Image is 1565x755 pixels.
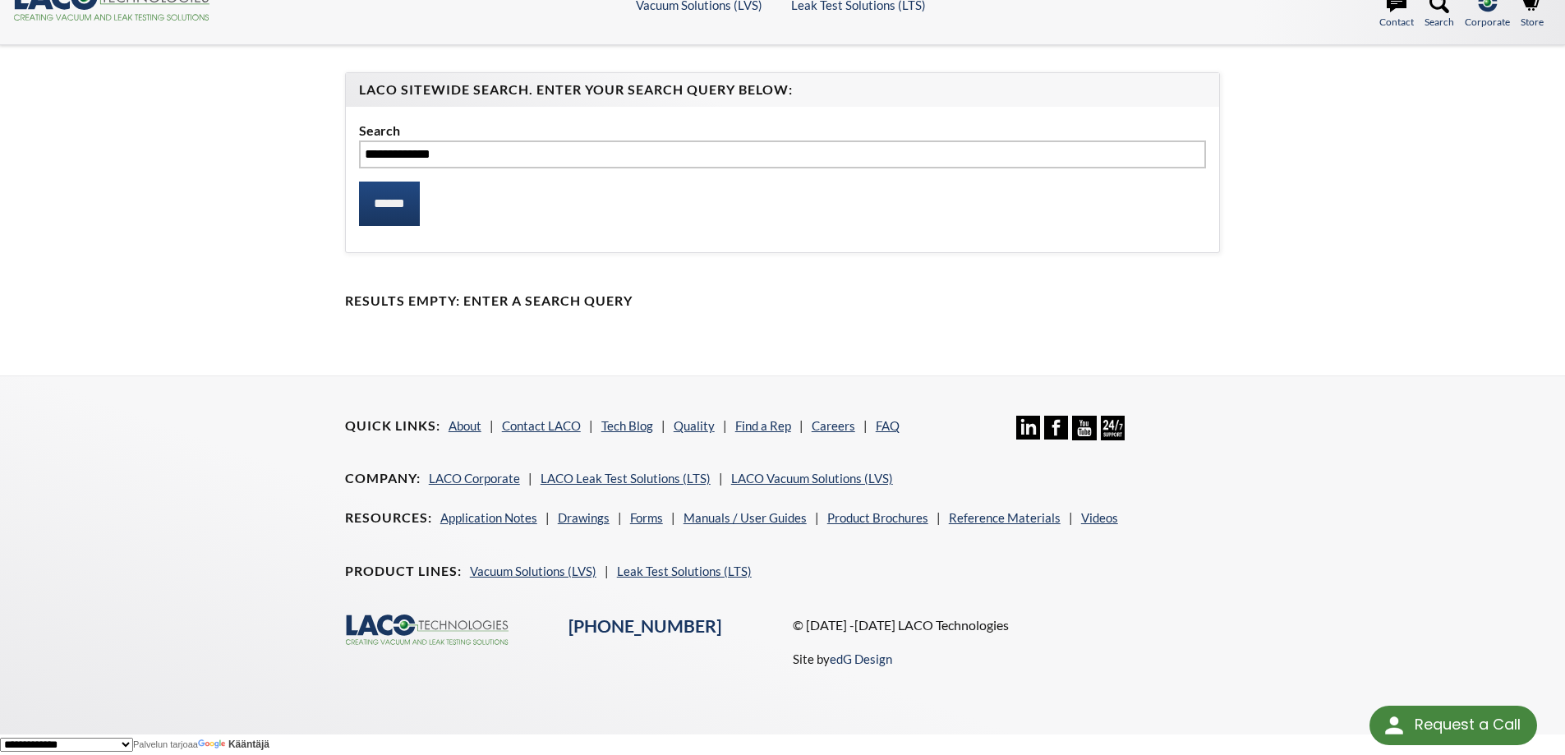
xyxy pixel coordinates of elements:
a: Application Notes [440,510,537,525]
h4: Company [345,470,421,487]
label: Search [359,120,1207,141]
a: Vacuum Solutions (LVS) [470,564,596,578]
img: round button [1381,712,1407,739]
a: [PHONE_NUMBER] [568,615,721,637]
img: 24/7 Support Icon [1101,416,1125,440]
a: FAQ [876,418,900,433]
a: Find a Rep [735,418,791,433]
a: Manuals / User Guides [684,510,807,525]
span: Corporate [1465,14,1510,30]
div: Request a Call [1369,706,1537,745]
a: Videos [1081,510,1118,525]
a: Leak Test Solutions (LTS) [617,564,752,578]
a: Product Brochures [827,510,928,525]
a: Forms [630,510,663,525]
a: About [449,418,481,433]
h4: Quick Links [345,417,440,435]
a: edG Design [830,651,892,666]
a: Drawings [558,510,610,525]
p: © [DATE] -[DATE] LACO Technologies [793,615,1221,636]
a: Reference Materials [949,510,1061,525]
a: 24/7 Support [1101,428,1125,443]
h4: LACO Sitewide Search. Enter your Search Query Below: [359,81,1207,99]
a: LACO Leak Test Solutions (LTS) [541,471,711,486]
h4: Product Lines [345,563,462,580]
a: Contact LACO [502,418,581,433]
h4: Results Empty: Enter a Search Query [345,292,1221,310]
img: Google Kääntäjä [198,739,228,750]
h4: Resources [345,509,432,527]
a: Tech Blog [601,418,653,433]
a: Kääntäjä [198,739,269,750]
a: Quality [674,418,715,433]
a: Careers [812,418,855,433]
div: Request a Call [1415,706,1521,743]
p: Site by [793,649,892,669]
a: LACO Vacuum Solutions (LVS) [731,471,893,486]
a: LACO Corporate [429,471,520,486]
